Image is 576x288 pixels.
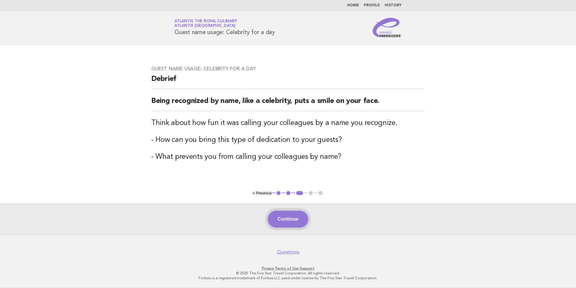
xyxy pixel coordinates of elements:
[373,18,402,37] img: Service Energizers
[151,135,425,145] h3: - How can you bring this type of dedication to your guests?
[151,74,425,89] h2: Debrief
[364,4,380,7] a: Profile
[104,271,472,276] p: © 2025 The Five Star Travel Corporation. All rights reserved.
[151,96,425,111] h2: Being recognized by name, like a celebrity, puts a smile on your face.
[104,276,472,280] p: Forbes is a registered trademark of Forbes LLC used under license by The Five Star Travel Corpora...
[174,24,235,28] span: Atlantis [GEOGRAPHIC_DATA]
[347,4,359,7] a: Home
[151,152,425,162] h3: - What prevents you from calling your colleagues by name?
[252,191,271,195] button: < Previous
[104,266,472,271] p: · ·
[151,66,425,72] h3: Guest name usage: Celebrity for a day
[268,211,308,228] button: Continue
[174,19,237,28] a: Atlantis the Royal CulinaryAtlantis [GEOGRAPHIC_DATA]
[262,266,274,270] a: Privacy
[300,266,315,270] a: Support
[295,190,304,196] button: 3
[276,190,282,196] button: 1
[174,20,275,35] h1: Guest name usage: Celebrity for a day
[151,118,425,128] h3: Think about how fun it was calling your colleagues by a name you recognize.
[285,190,291,196] button: 2
[275,266,299,270] a: Terms of Use
[277,249,299,255] a: Questions
[385,4,402,7] a: History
